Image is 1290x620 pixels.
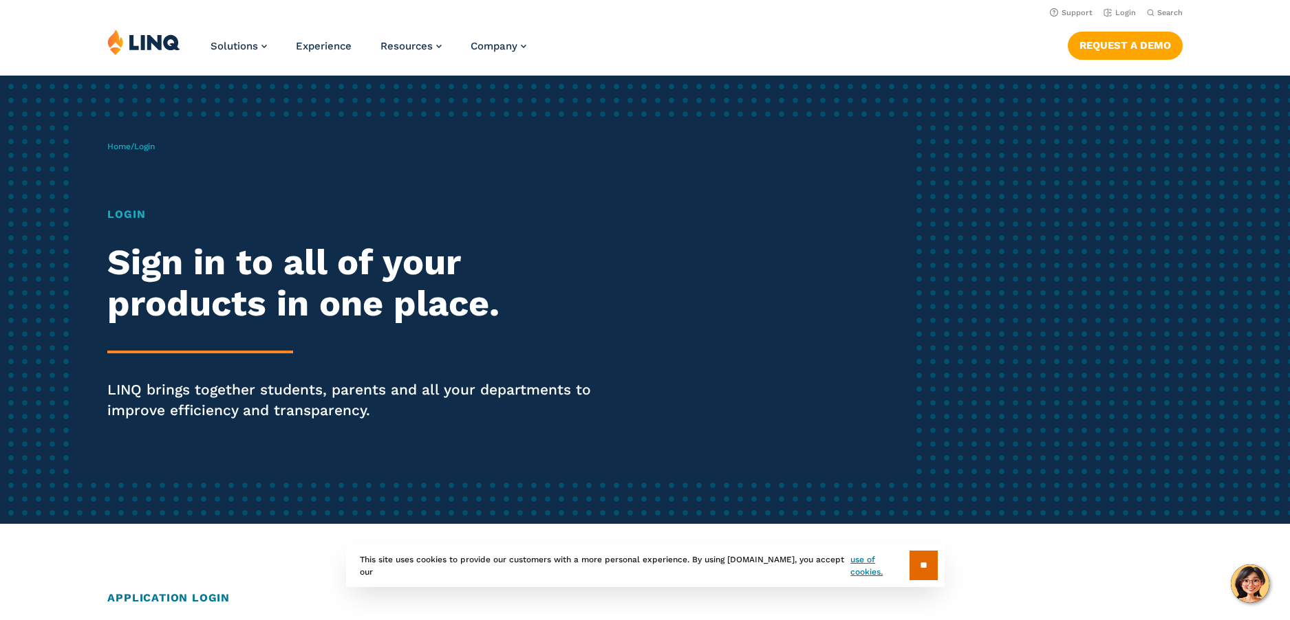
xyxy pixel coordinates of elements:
span: Login [134,142,155,151]
a: Company [471,40,526,52]
a: Login [1104,8,1136,17]
nav: Primary Navigation [211,29,526,74]
h1: Login [107,206,604,223]
button: Hello, have a question? Let’s chat. [1231,564,1269,603]
nav: Button Navigation [1068,29,1183,59]
span: Search [1157,8,1183,17]
a: Experience [296,40,352,52]
a: Solutions [211,40,267,52]
img: LINQ | K‑12 Software [107,29,180,55]
span: / [107,142,155,151]
a: Home [107,142,131,151]
a: Support [1050,8,1093,17]
button: Open Search Bar [1147,8,1183,18]
a: Request a Demo [1068,32,1183,59]
p: LINQ brings together students, parents and all your departments to improve efficiency and transpa... [107,379,604,421]
div: This site uses cookies to provide our customers with a more personal experience. By using [DOMAIN... [346,544,945,587]
span: Company [471,40,517,52]
a: Resources [380,40,442,52]
h2: Sign in to all of your products in one place. [107,242,604,324]
span: Solutions [211,40,258,52]
a: use of cookies. [850,553,909,578]
span: Resources [380,40,433,52]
